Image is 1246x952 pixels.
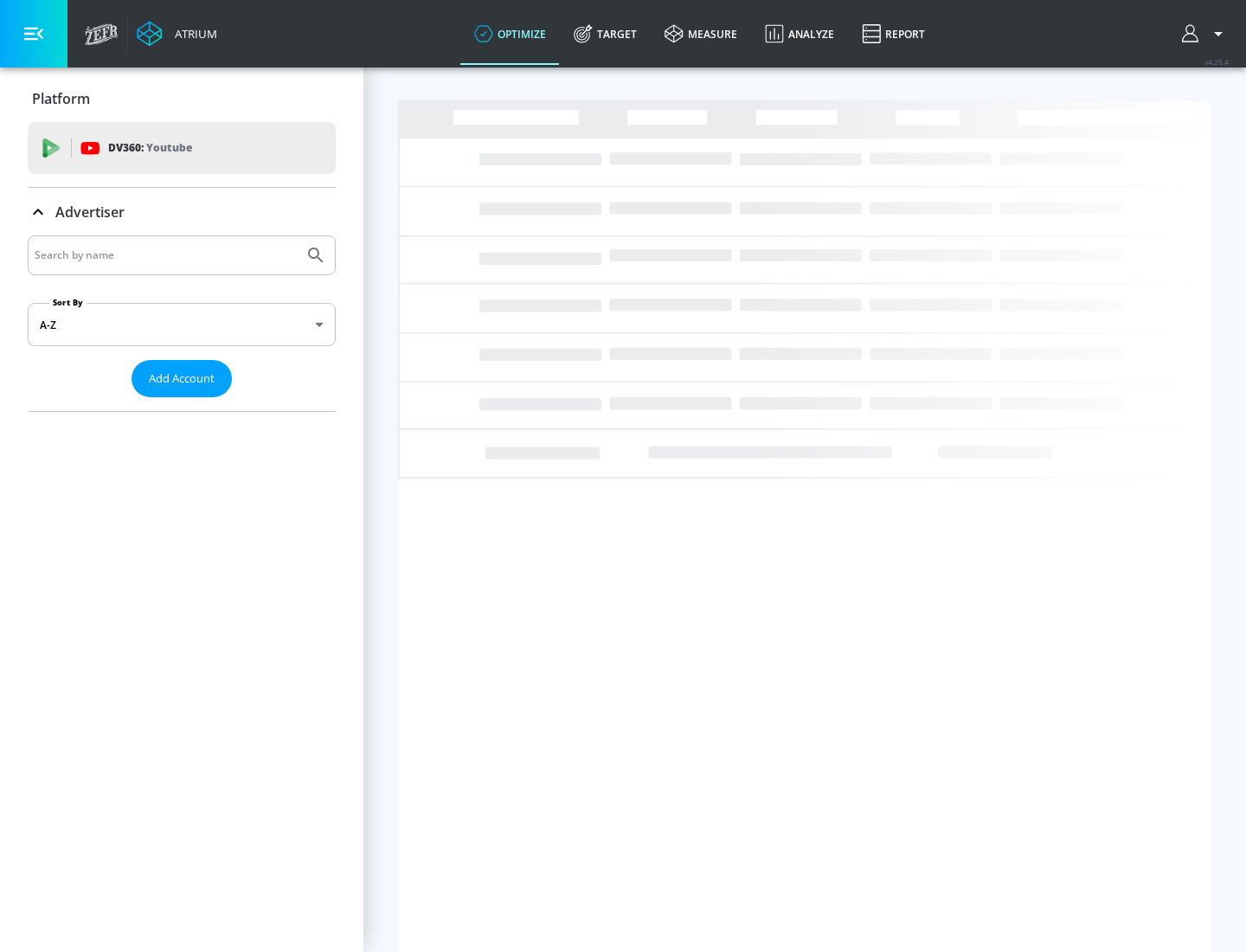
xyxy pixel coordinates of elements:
[651,3,751,65] a: measure
[55,203,125,222] p: Advertiser
[137,21,217,47] a: Atrium
[35,244,297,267] input: Search by name
[28,397,336,411] nav: list of Advertiser
[1204,57,1229,67] span: v 4.25.4
[28,303,336,346] div: A-Z
[149,369,215,389] span: Add Account
[560,3,651,65] a: Target
[108,138,192,158] p: DV360:
[28,235,336,411] div: Advertiser
[28,122,336,174] div: DV360: Youtube
[460,3,560,65] a: optimize
[848,3,939,65] a: Report
[132,360,232,397] button: Add Account
[28,74,336,123] div: Platform
[32,89,90,108] p: Platform
[49,297,87,308] label: Sort By
[168,26,217,42] div: Atrium
[28,188,336,236] div: Advertiser
[146,138,192,157] p: Youtube
[751,3,848,65] a: Analyze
